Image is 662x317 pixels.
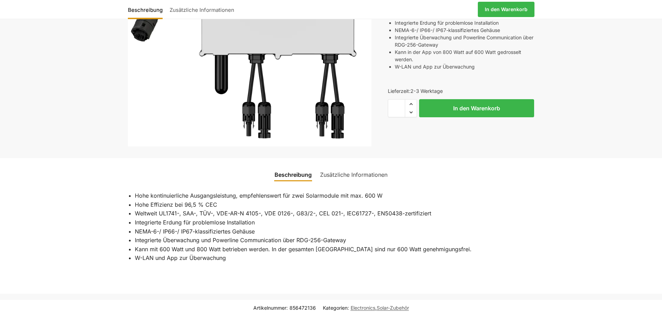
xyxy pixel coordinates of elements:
button: In den Warenkorb [419,99,534,117]
a: In den Warenkorb [478,2,534,17]
span: Reduce quantity [405,108,417,117]
a: Solar-Zubehör [377,305,409,311]
a: Beschreibung [270,166,316,183]
a: Beschreibung [128,1,166,18]
li: Hohe Effizienz bei 96,5 % CEC [135,200,534,209]
li: Integrierte Erdung für problemlose Installation [395,19,534,26]
span: 856472136 [289,305,316,311]
span: Artikelnummer: [253,304,316,311]
li: Kann in der App von 800 Watt auf 600 Watt gedrosselt werden. [395,48,534,63]
li: Integrierte Überwachung und Powerline Communication über RDG-256-Gateway [135,236,534,245]
span: Increase quantity [405,100,417,109]
li: Weltweit UL1741-, SAA-, TÜV-, VDE-AR-N 4105-, VDE 0126-, G83/2-, CEL 021-, IEC61727-, EN50438-zer... [135,209,534,218]
a: Zusätzliche Informationen [316,166,392,183]
li: Integrierte Erdung für problemlose Installation [135,218,534,227]
li: Integrierte Überwachung und Powerline Communication über RDG-256-Gateway [395,34,534,48]
span: Kategorien: , [323,304,409,311]
li: Hohe kontinuierliche Ausgangsleistung, empfehlenswert für zwei Solarmodule mit max. 600 W [135,191,534,200]
a: Electronics [351,305,375,311]
li: NEMA-6-/ IP66-/ IP67-klassifiziertes Gehäuse [395,26,534,34]
iframe: Sicherer Rahmen für schnelle Bezahlvorgänge [386,121,536,141]
span: 2-3 Werktage [410,88,443,94]
span: Lieferzeit: [388,88,443,94]
li: NEMA-6-/ IP66-/ IP67-klassifiziertes Gehäuse [135,227,534,236]
li: Kann mit 600 Watt und 800 Watt betrieben werden. In der gesamten [GEOGRAPHIC_DATA] sind nur 600 W... [135,245,534,254]
a: Zusätzliche Informationen [166,1,238,18]
input: Produktmenge [388,99,405,117]
li: W-LAN und App zur Überwachung [135,254,534,263]
li: W-LAN und App zur Überwachung [395,63,534,70]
